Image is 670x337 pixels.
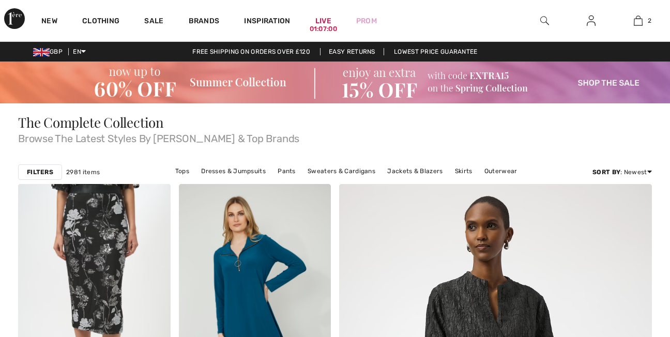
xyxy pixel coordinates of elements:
[18,113,164,131] span: The Complete Collection
[382,164,448,178] a: Jackets & Blazers
[648,16,651,25] span: 2
[18,129,652,144] span: Browse The Latest Styles By [PERSON_NAME] & Top Brands
[592,167,652,177] div: : Newest
[592,168,620,176] strong: Sort By
[310,24,337,34] div: 01:07:00
[479,164,523,178] a: Outerwear
[144,17,163,27] a: Sale
[272,164,301,178] a: Pants
[27,167,53,177] strong: Filters
[244,17,290,27] span: Inspiration
[386,48,486,55] a: Lowest Price Guarantee
[33,48,67,55] span: GBP
[615,14,661,27] a: 2
[33,48,50,56] img: UK Pound
[73,48,86,55] span: EN
[82,17,119,27] a: Clothing
[41,17,57,27] a: New
[302,164,380,178] a: Sweaters & Cardigans
[634,14,643,27] img: My Bag
[315,16,331,26] a: Live01:07:00
[4,8,25,29] img: 1ère Avenue
[356,16,377,26] a: Prom
[184,48,318,55] a: Free shipping on orders over ₤120
[578,14,604,27] a: Sign In
[189,17,220,27] a: Brands
[587,14,596,27] img: My Info
[170,164,194,178] a: Tops
[66,167,100,177] span: 2981 items
[450,164,478,178] a: Skirts
[196,164,271,178] a: Dresses & Jumpsuits
[540,14,549,27] img: search the website
[320,48,384,55] a: Easy Returns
